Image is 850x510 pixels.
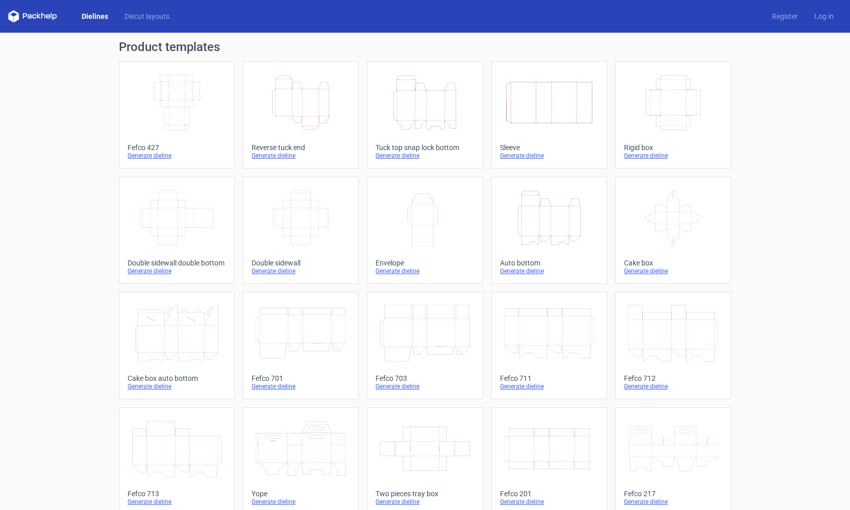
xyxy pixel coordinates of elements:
div: Fefco 201 [500,490,598,498]
div: Double sidewall [252,259,350,267]
a: Cake boxGenerate dieline [615,177,731,284]
div: Generate dieline [624,152,722,160]
div: Fefco 713 [128,490,226,498]
a: Double sidewallGenerate dieline [243,177,359,284]
div: Generate dieline [376,152,474,160]
div: Generate dieline [252,152,350,160]
div: Fefco 711 [500,374,598,382]
a: Double sidewall double bottomGenerate dieline [119,177,235,284]
a: Cake box auto bottomGenerate dieline [119,292,235,399]
a: Fefco 701Generate dieline [243,292,359,399]
div: Generate dieline [252,498,350,506]
div: Fefco 701 [252,374,350,382]
a: Diecut layouts [116,11,178,21]
div: Reverse tuck end [252,143,350,152]
a: Fefco 703Generate dieline [367,292,483,399]
div: Generate dieline [500,498,598,506]
div: Generate dieline [128,152,226,160]
div: Rigid box [624,143,722,152]
div: Auto bottom [500,259,598,267]
a: EnvelopeGenerate dieline [367,177,483,284]
div: Yope [252,490,350,498]
a: Rigid boxGenerate dieline [615,61,731,168]
a: Tuck top snap lock bottomGenerate dieline [367,61,483,168]
div: Generate dieline [376,267,474,275]
div: Generate dieline [252,382,350,391]
div: Generate dieline [624,498,722,506]
div: Generate dieline [624,382,722,391]
div: Generate dieline [500,152,598,160]
a: Register [764,11,806,21]
div: Two pieces tray box [376,490,474,498]
div: Tuck top snap lock bottom [376,143,474,152]
a: Fefco 711Generate dieline [491,292,607,399]
div: Generate dieline [128,498,226,506]
a: Dielines [73,11,116,21]
div: Fefco 427 [128,143,226,152]
div: Envelope [376,259,474,267]
div: Fefco 712 [624,374,722,382]
div: Generate dieline [500,267,598,275]
a: Fefco 712Generate dieline [615,292,731,399]
div: Generate dieline [376,382,474,391]
div: Generate dieline [252,267,350,275]
div: Fefco 217 [624,490,722,498]
a: SleeveGenerate dieline [491,61,607,168]
div: Generate dieline [624,267,722,275]
div: Cake box [624,259,722,267]
a: Log in [806,11,842,21]
div: Generate dieline [128,267,226,275]
div: Generate dieline [128,382,226,391]
a: Reverse tuck endGenerate dieline [243,61,359,168]
a: Fefco 427Generate dieline [119,61,235,168]
div: Fefco 703 [376,374,474,382]
div: Cake box auto bottom [128,374,226,382]
h1: Product templates [119,41,731,53]
div: Generate dieline [376,498,474,506]
div: Double sidewall double bottom [128,259,226,267]
div: Sleeve [500,143,598,152]
a: Auto bottomGenerate dieline [491,177,607,284]
div: Generate dieline [500,382,598,391]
